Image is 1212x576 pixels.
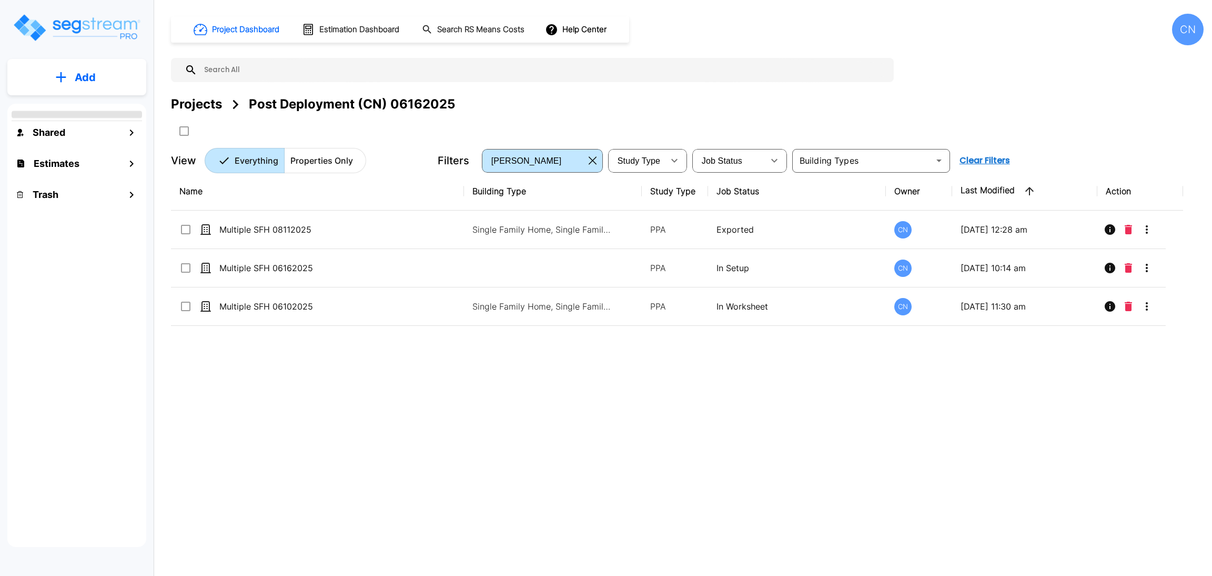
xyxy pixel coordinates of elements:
[290,154,353,167] p: Properties Only
[886,172,952,211] th: Owner
[1099,257,1120,279] button: Info
[171,172,464,211] th: Name
[75,69,96,85] p: Add
[716,223,878,236] p: Exported
[894,298,912,315] div: CN
[952,172,1097,211] th: Last Modified
[894,260,912,277] div: CN
[437,24,524,36] h1: Search RS Means Costs
[205,148,285,173] button: Everything
[650,262,699,274] p: PPA
[1099,296,1120,317] button: Info
[438,153,469,168] p: Filters
[171,95,222,114] div: Projects
[716,262,878,274] p: In Setup
[795,153,930,168] input: Building Types
[1136,257,1157,279] button: More-Options
[961,223,1089,236] p: [DATE] 12:28 am
[484,146,584,175] div: Select
[7,62,146,93] button: Add
[642,172,708,211] th: Study Type
[961,300,1089,313] p: [DATE] 11:30 am
[1172,14,1204,45] div: CN
[610,146,664,175] div: Select
[249,95,455,114] div: Post Deployment (CN) 06162025
[284,148,366,173] button: Properties Only
[708,172,886,211] th: Job Status
[189,18,285,41] button: Project Dashboard
[694,146,764,175] div: Select
[33,125,65,140] h1: Shared
[702,156,742,165] span: Job Status
[212,24,279,36] h1: Project Dashboard
[298,18,405,41] button: Estimation Dashboard
[464,172,642,211] th: Building Type
[1136,296,1157,317] button: More-Options
[650,223,699,236] p: PPA
[472,300,614,313] p: Single Family Home, Single Family Home, Single Family Home, Single Family Home, Single Family Hom...
[219,300,400,313] p: Multiple SFH 06102025
[894,221,912,239] div: CN
[716,300,878,313] p: In Worksheet
[543,19,611,39] button: Help Center
[197,58,888,82] input: Search All
[472,223,614,236] p: Single Family Home, Single Family Home, Single Family Home, Single Family Home, Single Family Hom...
[12,13,141,43] img: Logo
[319,24,399,36] h1: Estimation Dashboard
[618,156,660,165] span: Study Type
[932,153,946,168] button: Open
[174,121,195,142] button: SelectAll
[33,187,58,202] h1: Trash
[1120,296,1136,317] button: Delete
[1097,172,1183,211] th: Action
[955,150,1014,171] button: Clear Filters
[418,19,530,40] button: Search RS Means Costs
[1136,219,1157,240] button: More-Options
[1120,257,1136,279] button: Delete
[205,148,366,173] div: Platform
[219,223,400,236] p: Multiple SFH 08112025
[1099,219,1120,240] button: Info
[34,156,79,171] h1: Estimates
[235,154,278,167] p: Everything
[650,300,699,313] p: PPA
[961,262,1089,274] p: [DATE] 10:14 am
[219,262,400,274] p: Multiple SFH 06162025
[171,153,196,168] p: View
[1120,219,1136,240] button: Delete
